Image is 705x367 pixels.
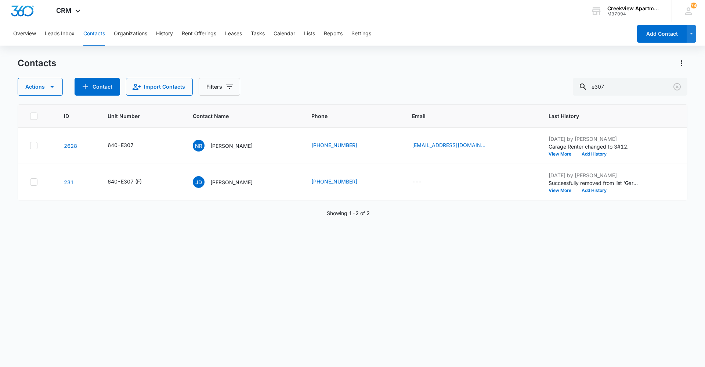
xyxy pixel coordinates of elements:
[573,78,687,96] input: Search Contacts
[45,22,75,46] button: Leads Inbox
[126,78,193,96] button: Import Contacts
[193,140,205,152] span: NR
[676,57,687,69] button: Actions
[637,25,687,43] button: Add Contact
[75,78,120,96] button: Add Contact
[607,11,661,17] div: account id
[193,176,205,188] span: JD
[251,22,265,46] button: Tasks
[691,3,697,8] div: notifications count
[13,22,36,46] button: Overview
[311,112,384,120] span: Phone
[210,142,253,150] p: [PERSON_NAME]
[412,178,422,186] div: ---
[225,22,242,46] button: Leases
[64,143,77,149] a: Navigate to contact details page for Nelson Riddle
[691,3,697,8] span: 74
[193,112,283,120] span: Contact Name
[83,22,105,46] button: Contacts
[108,112,175,120] span: Unit Number
[351,22,371,46] button: Settings
[199,78,240,96] button: Filters
[412,141,499,150] div: Email - ntg13@live.com - Select to Edit Field
[311,141,357,149] a: [PHONE_NUMBER]
[311,141,370,150] div: Phone - 9709393647 - Select to Edit Field
[210,178,253,186] p: [PERSON_NAME]
[576,152,612,156] button: Add History
[311,178,357,185] a: [PHONE_NUMBER]
[549,143,640,150] p: Garage Renter changed to 3#12.
[156,22,173,46] button: History
[18,58,56,69] h1: Contacts
[56,7,72,14] span: CRM
[412,178,435,186] div: Email - - Select to Edit Field
[549,171,640,179] p: [DATE] by [PERSON_NAME]
[327,209,370,217] p: Showing 1-2 of 2
[324,22,343,46] button: Reports
[412,141,485,149] a: [EMAIL_ADDRESS][DOMAIN_NAME]
[549,188,576,193] button: View More
[114,22,147,46] button: Organizations
[607,6,661,11] div: account name
[549,135,640,143] p: [DATE] by [PERSON_NAME]
[412,112,520,120] span: Email
[64,112,79,120] span: ID
[549,179,640,187] p: Successfully removed from list 'Garage Renters'.
[576,188,612,193] button: Add History
[108,178,142,185] div: 640-E307 (F)
[311,178,370,186] div: Phone - 9703978560 - Select to Edit Field
[182,22,216,46] button: Rent Offerings
[304,22,315,46] button: Lists
[18,78,63,96] button: Actions
[671,81,683,93] button: Clear
[108,178,155,186] div: Unit Number - 640-E307 (F) - Select to Edit Field
[108,141,134,149] div: 640-E307
[193,176,266,188] div: Contact Name - Jonas Dillbeck - Select to Edit Field
[274,22,295,46] button: Calendar
[64,179,74,185] a: Navigate to contact details page for Jonas Dillbeck
[108,141,147,150] div: Unit Number - 640-E307 - Select to Edit Field
[193,140,266,152] div: Contact Name - Nelson Riddle - Select to Edit Field
[549,152,576,156] button: View More
[549,112,665,120] span: Last History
